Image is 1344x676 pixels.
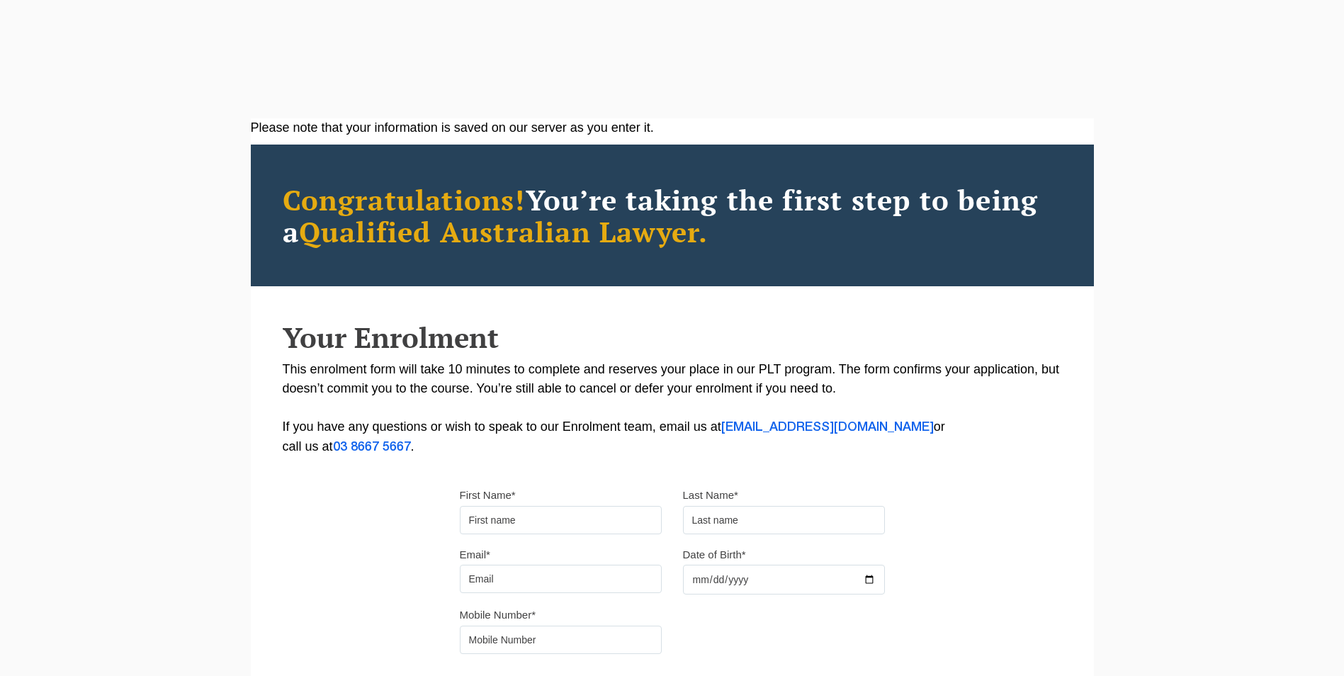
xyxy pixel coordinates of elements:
label: Last Name* [683,488,738,502]
span: Qualified Australian Lawyer. [299,213,708,250]
input: Last name [683,506,885,534]
input: Email [460,565,662,593]
label: Date of Birth* [683,548,746,562]
h2: You’re taking the first step to being a [283,184,1062,247]
label: First Name* [460,488,516,502]
a: [EMAIL_ADDRESS][DOMAIN_NAME] [721,422,934,433]
a: 03 8667 5667 [333,441,411,453]
p: This enrolment form will take 10 minutes to complete and reserves your place in our PLT program. ... [283,360,1062,457]
div: Please note that your information is saved on our server as you enter it. [251,118,1094,137]
span: Congratulations! [283,181,526,218]
input: First name [460,506,662,534]
label: Mobile Number* [460,608,536,622]
input: Mobile Number [460,626,662,654]
h2: Your Enrolment [283,322,1062,353]
label: Email* [460,548,490,562]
